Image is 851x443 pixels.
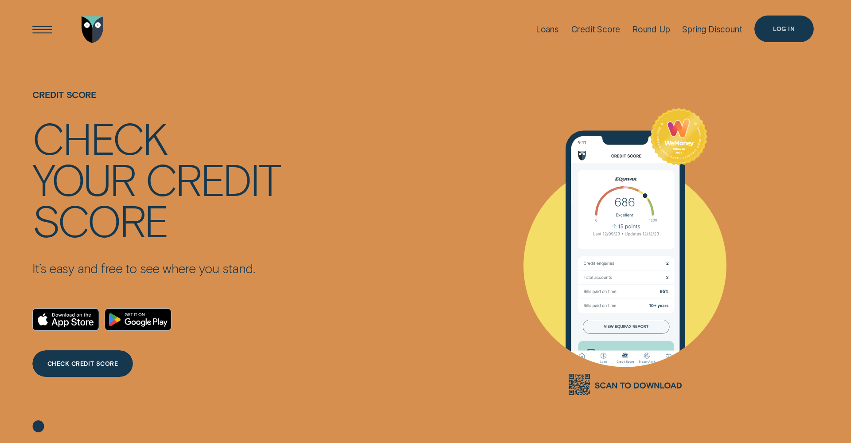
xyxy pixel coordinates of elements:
div: your [32,158,135,199]
a: Android App on Google Play [105,308,172,331]
button: Log in [754,16,813,42]
div: Log in [773,27,795,32]
h4: Check your credit score [32,117,280,240]
h1: Credit Score [32,90,280,117]
div: Spring Discount [682,24,742,35]
img: Wisr [82,16,104,43]
div: Loans [536,24,559,35]
p: It’s easy and free to see where you stand. [32,260,280,276]
button: Open Menu [29,16,56,43]
div: Round Up [632,24,670,35]
a: Download on the App Store [32,308,99,331]
div: credit [145,158,280,199]
a: CHECK CREDIT SCORE [32,350,133,377]
div: Check [32,117,167,158]
div: score [32,199,168,240]
div: Credit Score [571,24,621,35]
